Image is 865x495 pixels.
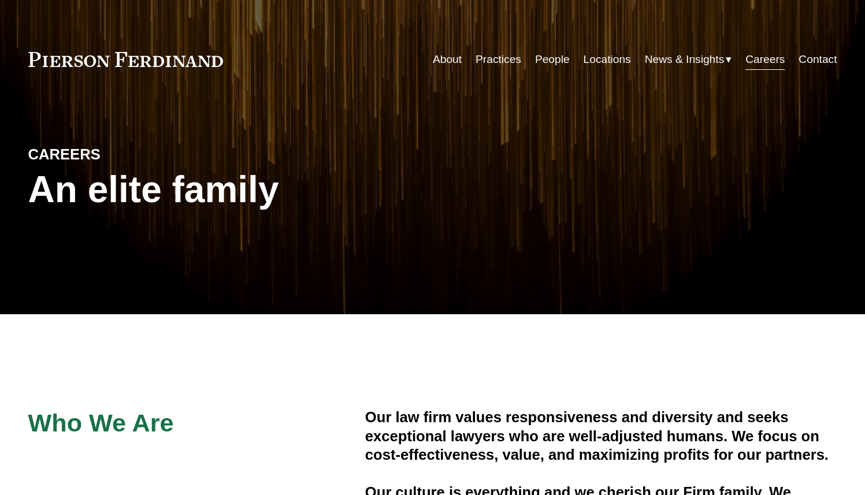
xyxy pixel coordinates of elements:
a: About [433,49,462,70]
a: Locations [584,49,631,70]
span: Who We Are [28,409,174,437]
span: News & Insights [645,50,725,70]
a: folder dropdown [645,49,732,70]
h4: Our law firm values responsiveness and diversity and seeks exceptional lawyers who are well-adjus... [365,408,837,464]
h4: CAREERS [28,145,231,163]
h1: An elite family [28,169,433,211]
a: Careers [745,49,785,70]
a: Practices [476,49,521,70]
a: People [535,49,570,70]
a: Contact [799,49,837,70]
